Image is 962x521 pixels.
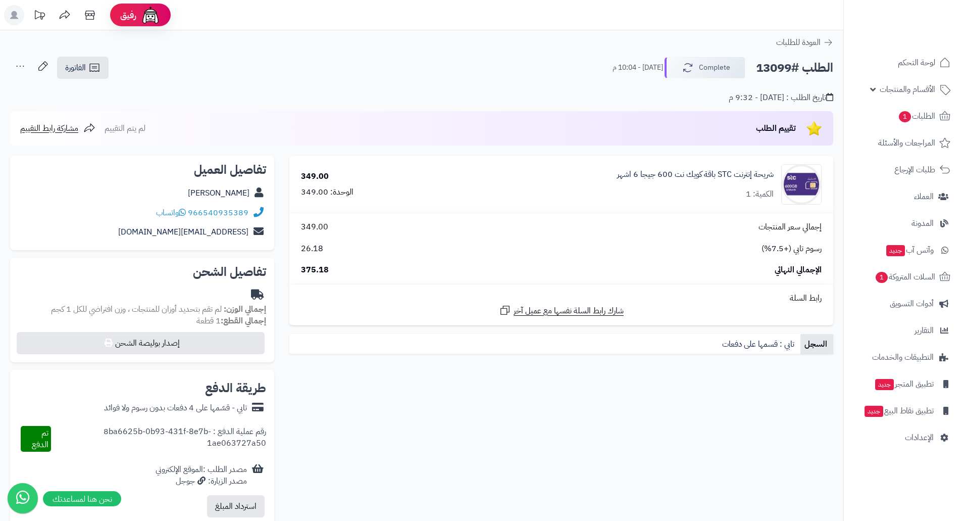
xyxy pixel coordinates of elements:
[875,271,888,283] span: 1
[18,266,266,278] h2: تفاصيل الشحن
[156,476,247,487] div: مصدر الزيارة: جوجل
[27,5,52,28] a: تحديثات المنصة
[617,169,774,180] a: شريحة إنترنت STC باقة كويك نت 600 جيجا 6 اشهر
[17,332,265,354] button: إصدار بوليصة الشحن
[776,36,821,49] span: العودة للطلبات
[850,238,956,262] a: وآتس آبجديد
[914,190,934,204] span: العملاء
[915,323,934,338] span: التقارير
[850,425,956,450] a: الإعدادات
[665,57,745,78] button: Complete
[850,131,956,155] a: المراجعات والأسئلة
[746,188,774,200] div: الكمية: 1
[875,379,894,390] span: جديد
[800,334,833,354] a: السجل
[898,56,935,70] span: لوحة التحكم
[120,9,136,21] span: رفيق
[874,377,934,391] span: تطبيق المتجر
[776,36,833,49] a: العودة للطلبات
[205,382,266,394] h2: طريقة الدفع
[890,297,934,311] span: أدوات التسويق
[105,122,145,134] span: لم يتم التقييم
[51,426,267,452] div: رقم عملية الدفع : 8ba6625b-0b93-431f-8e7b-1ae063727a50
[850,51,956,75] a: لوحة التحكم
[850,318,956,343] a: التقارير
[499,304,624,317] a: شارك رابط السلة نفسها مع عميل آخر
[894,163,935,177] span: طلبات الإرجاع
[898,109,935,123] span: الطلبات
[221,315,266,327] strong: إجمالي القطع:
[762,243,822,255] span: رسوم تابي (+7.5%)
[729,92,833,104] div: تاريخ الطلب : [DATE] - 9:32 م
[756,122,796,134] span: تقييم الطلب
[118,226,248,238] a: [EMAIL_ADDRESS][DOMAIN_NAME]
[156,207,186,219] a: واتساب
[758,221,822,233] span: إجمالي سعر المنتجات
[865,406,883,417] span: جديد
[20,122,95,134] a: مشاركة رابط التقييم
[301,186,353,198] div: الوحدة: 349.00
[188,207,248,219] a: 966540935389
[864,404,934,418] span: تطبيق نقاط البيع
[850,372,956,396] a: تطبيق المتجرجديد
[756,58,833,78] h2: الطلب #13099
[850,184,956,209] a: العملاء
[301,171,329,182] div: 349.00
[885,243,934,257] span: وآتس آب
[880,82,935,97] span: الأقسام والمنتجات
[301,264,329,276] span: 375.18
[293,293,829,304] div: رابط السلة
[872,350,934,364] span: التطبيقات والخدمات
[18,164,266,176] h2: تفاصيل العميل
[196,315,266,327] small: 1 قطعة
[51,303,222,315] span: لم تقم بتحديد أوزان للمنتجات ، وزن افتراضي للكل 1 كجم
[850,265,956,289] a: السلات المتروكة1
[850,345,956,369] a: التطبيقات والخدمات
[875,270,935,284] span: السلات المتروكة
[718,334,800,354] a: تابي : قسمها على دفعات
[782,164,821,205] img: 1737381301-5796560422315345811-90x90.jpg
[188,187,249,199] a: [PERSON_NAME]
[20,122,78,134] span: مشاركة رابط التقييم
[65,62,86,74] span: الفاتورة
[893,8,952,29] img: logo-2.png
[224,303,266,315] strong: إجمالي الوزن:
[850,292,956,316] a: أدوات التسويق
[156,464,247,487] div: مصدر الطلب :الموقع الإلكتروني
[905,431,934,445] span: الإعدادات
[878,136,935,150] span: المراجعات والأسئلة
[57,57,109,79] a: الفاتورة
[301,243,323,255] span: 26.18
[140,5,161,25] img: ai-face.png
[32,427,48,451] span: تم الدفع
[613,63,663,73] small: [DATE] - 10:04 م
[850,211,956,235] a: المدونة
[850,104,956,128] a: الطلبات1
[775,264,822,276] span: الإجمالي النهائي
[912,216,934,230] span: المدونة
[104,402,247,414] div: تابي - قسّمها على 4 دفعات بدون رسوم ولا فوائد
[886,245,905,256] span: جديد
[850,399,956,423] a: تطبيق نقاط البيعجديد
[301,221,328,233] span: 349.00
[514,305,624,317] span: شارك رابط السلة نفسها مع عميل آخر
[850,158,956,182] a: طلبات الإرجاع
[207,495,265,517] button: استرداد المبلغ
[898,111,912,123] span: 1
